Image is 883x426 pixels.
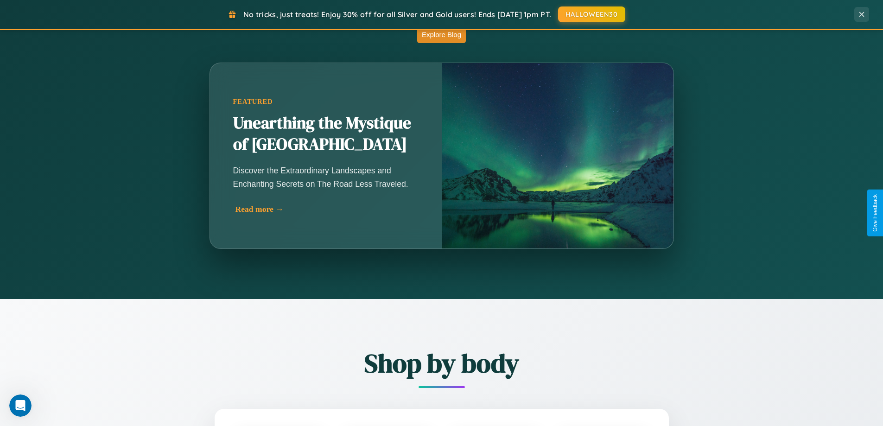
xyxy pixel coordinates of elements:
[235,204,421,214] div: Read more →
[164,345,720,381] h2: Shop by body
[872,194,878,232] div: Give Feedback
[9,394,32,417] iframe: Intercom live chat
[417,26,466,43] button: Explore Blog
[233,113,419,155] h2: Unearthing the Mystique of [GEOGRAPHIC_DATA]
[558,6,625,22] button: HALLOWEEN30
[233,164,419,190] p: Discover the Extraordinary Landscapes and Enchanting Secrets on The Road Less Traveled.
[233,98,419,106] div: Featured
[243,10,551,19] span: No tricks, just treats! Enjoy 30% off for all Silver and Gold users! Ends [DATE] 1pm PT.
